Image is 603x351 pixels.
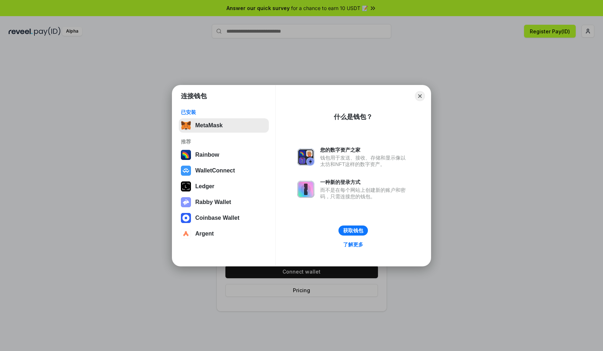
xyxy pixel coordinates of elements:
[181,197,191,207] img: svg+xml,%3Csvg%20xmlns%3D%22http%3A%2F%2Fwww.w3.org%2F2000%2Fsvg%22%20fill%3D%22none%22%20viewBox...
[181,120,191,131] img: svg+xml,%3Csvg%20fill%3D%22none%22%20height%3D%2233%22%20viewBox%3D%220%200%2035%2033%22%20width%...
[181,138,267,145] div: 推荐
[297,148,314,166] img: svg+xml,%3Csvg%20xmlns%3D%22http%3A%2F%2Fwww.w3.org%2F2000%2Fsvg%22%20fill%3D%22none%22%20viewBox...
[179,227,269,241] button: Argent
[343,227,363,234] div: 获取钱包
[179,195,269,209] button: Rabby Wallet
[179,118,269,133] button: MetaMask
[179,163,269,178] button: WalletConnect
[179,148,269,162] button: Rainbow
[195,183,214,190] div: Ledger
[339,240,368,249] a: 了解更多
[179,179,269,194] button: Ledger
[181,150,191,160] img: svg+xml,%3Csvg%20width%3D%22120%22%20height%3D%22120%22%20viewBox%3D%220%200%20120%20120%22%20fil...
[415,91,425,101] button: Close
[338,226,368,236] button: 获取钱包
[320,187,409,200] div: 而不是在每个网站上创建新的账户和密码，只需连接您的钱包。
[181,181,191,191] img: svg+xml,%3Csvg%20xmlns%3D%22http%3A%2F%2Fwww.w3.org%2F2000%2Fsvg%22%20width%3D%2228%22%20height%3...
[181,109,267,115] div: 已安装
[297,181,314,198] img: svg+xml,%3Csvg%20xmlns%3D%22http%3A%2F%2Fwww.w3.org%2F2000%2Fsvg%22%20fill%3D%22none%22%20viewBox...
[334,113,373,121] div: 什么是钱包？
[320,155,409,167] div: 钱包用于发送、接收、存储和显示像以太坊和NFT这样的数字资产。
[181,213,191,223] img: svg+xml,%3Csvg%20width%3D%2228%22%20height%3D%2228%22%20viewBox%3D%220%200%2028%2028%22%20fill%3D...
[181,92,207,100] h1: 连接钱包
[195,231,214,237] div: Argent
[181,166,191,176] img: svg+xml,%3Csvg%20width%3D%2228%22%20height%3D%2228%22%20viewBox%3D%220%200%2028%2028%22%20fill%3D...
[320,147,409,153] div: 您的数字资产之家
[343,241,363,248] div: 了解更多
[195,122,223,129] div: MetaMask
[195,152,219,158] div: Rainbow
[195,199,231,205] div: Rabby Wallet
[181,229,191,239] img: svg+xml,%3Csvg%20width%3D%2228%22%20height%3D%2228%22%20viewBox%3D%220%200%2028%2028%22%20fill%3D...
[320,179,409,185] div: 一种新的登录方式
[195,215,239,221] div: Coinbase Wallet
[195,167,235,174] div: WalletConnect
[179,211,269,225] button: Coinbase Wallet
